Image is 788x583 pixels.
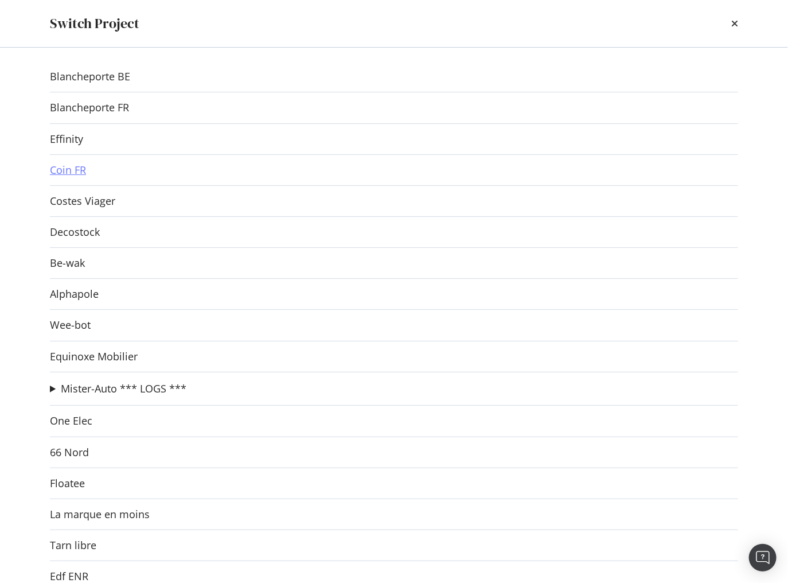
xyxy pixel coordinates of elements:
a: Tarn libre [50,539,96,551]
a: Alphapole [50,288,99,300]
a: Be-wak [50,257,85,269]
a: Decostock [50,226,100,238]
a: Edf ENR [50,570,88,582]
div: Open Intercom Messenger [749,544,777,572]
a: Wee-bot [50,319,91,331]
a: Effinity [50,133,83,145]
a: Floatee [50,477,85,489]
a: One Elec [50,415,92,427]
a: Blancheporte FR [50,102,129,114]
a: Costes Viager [50,195,115,207]
div: Switch Project [50,14,139,33]
a: La marque en moins [50,508,150,520]
div: times [731,14,738,33]
a: Blancheporte BE [50,71,130,83]
a: Coin FR [50,164,86,176]
a: 66 Nord [50,446,89,458]
a: Equinoxe Mobilier [50,351,138,363]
